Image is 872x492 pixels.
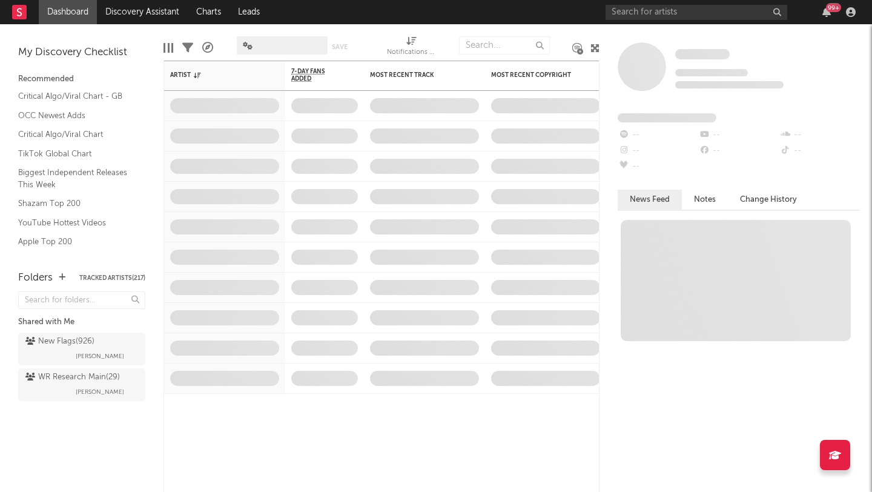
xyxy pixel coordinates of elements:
[826,3,841,12] div: 99 +
[682,190,728,210] button: Notes
[18,197,133,210] a: Shazam Top 200
[18,368,145,401] a: WR Research Main(29)[PERSON_NAME]
[79,275,145,281] button: Tracked Artists(217)
[18,315,145,330] div: Shared with Me
[618,143,698,159] div: --
[618,113,716,122] span: Fans Added by Platform
[25,370,120,385] div: WR Research Main ( 29 )
[618,127,698,143] div: --
[18,72,145,87] div: Recommended
[18,45,145,60] div: My Discovery Checklist
[698,143,779,159] div: --
[163,30,173,65] div: Edit Columns
[618,159,698,175] div: --
[675,49,730,59] span: Some Artist
[76,349,124,364] span: [PERSON_NAME]
[170,71,261,79] div: Artist
[182,30,193,65] div: Filters
[491,71,582,79] div: Most Recent Copyright
[18,291,145,309] input: Search for folders...
[459,36,550,55] input: Search...
[25,334,94,349] div: New Flags ( 926 )
[675,69,748,76] span: Tracking Since: [DATE]
[822,7,831,17] button: 99+
[618,190,682,210] button: News Feed
[18,128,133,141] a: Critical Algo/Viral Chart
[18,333,145,365] a: New Flags(926)[PERSON_NAME]
[387,30,435,65] div: Notifications (Artist)
[18,147,133,161] a: TikTok Global Chart
[779,143,860,159] div: --
[202,30,213,65] div: A&R Pipeline
[76,385,124,399] span: [PERSON_NAME]
[675,81,784,88] span: 0 fans last week
[606,5,787,20] input: Search for artists
[387,45,435,60] div: Notifications (Artist)
[675,48,730,61] a: Some Artist
[779,127,860,143] div: --
[698,127,779,143] div: --
[18,235,133,248] a: Apple Top 200
[18,109,133,122] a: OCC Newest Adds
[291,68,340,82] span: 7-Day Fans Added
[332,44,348,50] button: Save
[370,71,461,79] div: Most Recent Track
[728,190,809,210] button: Change History
[18,271,53,285] div: Folders
[18,90,133,103] a: Critical Algo/Viral Chart - GB
[18,216,133,230] a: YouTube Hottest Videos
[18,166,133,191] a: Biggest Independent Releases This Week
